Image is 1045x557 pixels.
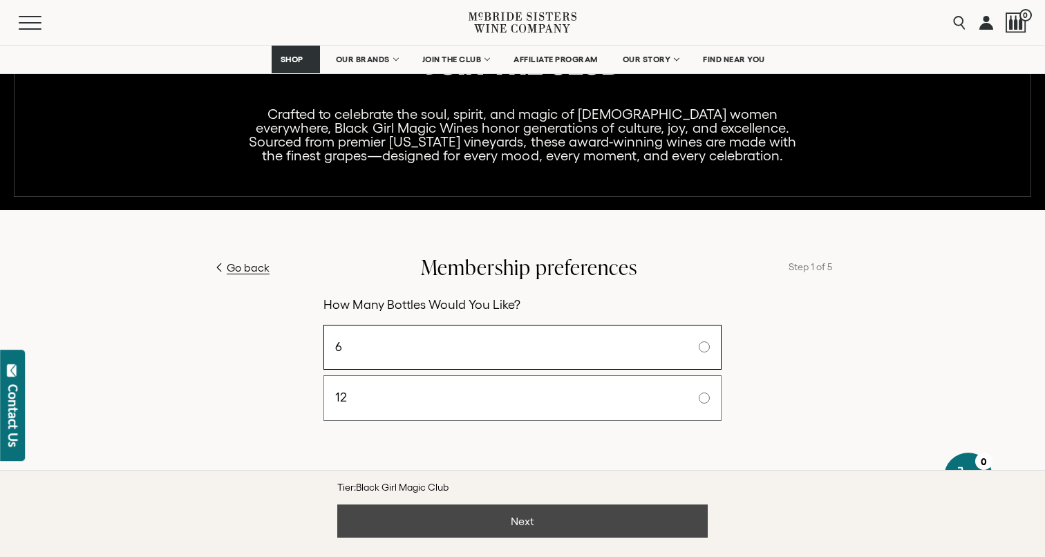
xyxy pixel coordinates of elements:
a: AFFILIATE PROGRAM [505,46,607,73]
a: FIND NEAR YOU [694,46,774,73]
span: SHOP [281,55,304,64]
span: AFFILIATE PROGRAM [514,55,598,64]
span: OUR STORY [623,55,671,64]
div: 0 [975,453,992,470]
a: OUR STORY [614,46,688,73]
a: JOIN THE CLUB [413,46,498,73]
a: OUR BRANDS [327,46,406,73]
span: OUR BRANDS [336,55,390,64]
span: 0 [1019,9,1032,21]
span: JOIN THE CLUB [422,55,482,64]
p: Crafted to celebrate the soul, spirit, and magic of [DEMOGRAPHIC_DATA] women everywhere, Black Gi... [246,107,799,162]
a: SHOP [272,46,320,73]
div: Contact Us [6,384,20,447]
span: FIND NEAR YOU [703,55,765,64]
button: Mobile Menu Trigger [19,16,68,30]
